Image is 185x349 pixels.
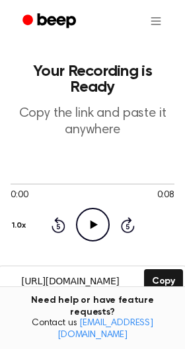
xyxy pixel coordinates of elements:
[8,318,177,341] span: Contact us
[11,214,30,237] button: 1.0x
[157,189,174,203] span: 0:08
[11,63,174,95] h1: Your Recording is Ready
[11,189,28,203] span: 0:00
[13,9,88,34] a: Beep
[144,269,183,294] button: Copy
[140,5,172,37] button: Open menu
[57,319,153,340] a: [EMAIL_ADDRESS][DOMAIN_NAME]
[11,106,174,139] p: Copy the link and paste it anywhere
